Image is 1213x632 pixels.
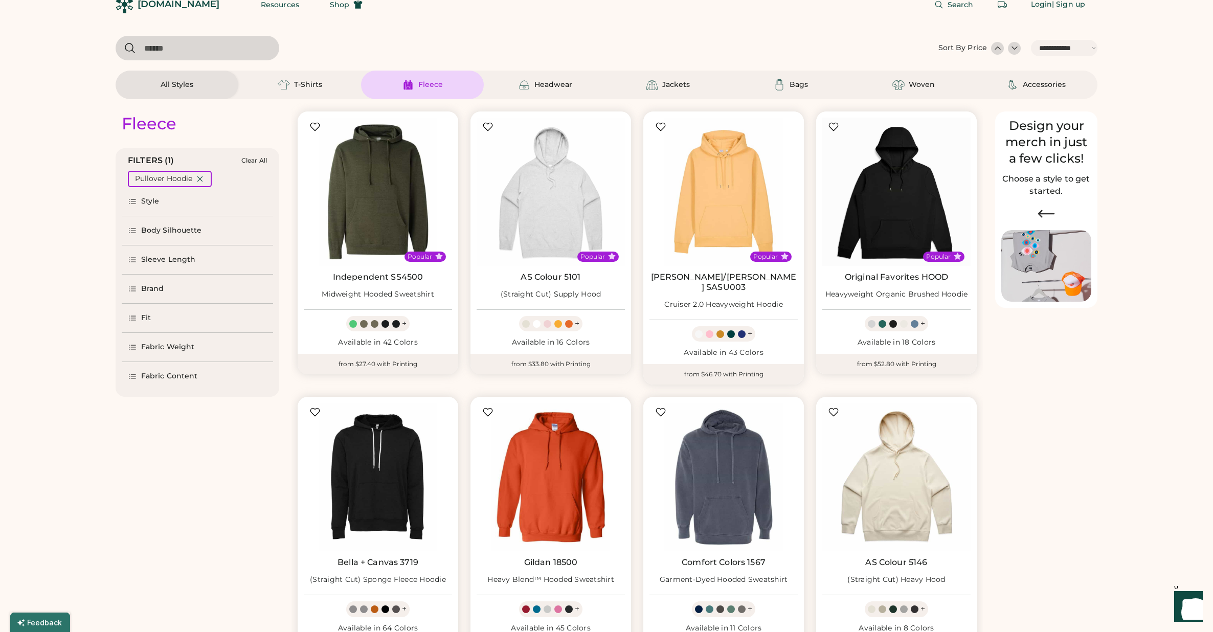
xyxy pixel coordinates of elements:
div: + [748,603,752,615]
img: Independent Trading Co. SS4500 Midweight Hooded Sweatshirt [304,118,452,266]
div: Cruiser 2.0 Heavyweight Hoodie [664,300,783,310]
div: Design your merch in just a few clicks! [1001,118,1091,167]
div: Fit [141,313,151,323]
div: (Straight Cut) Sponge Fleece Hoodie [310,575,446,585]
div: + [920,318,925,329]
div: + [402,603,407,615]
div: Accessories [1023,80,1066,90]
div: (Straight Cut) Heavy Hood [847,575,945,585]
div: Fabric Weight [141,342,194,352]
img: Accessories Icon [1006,79,1019,91]
img: Image of Lisa Congdon Eye Print on T-Shirt and Hat [1001,230,1091,302]
a: Original Favorites HOOD [845,272,948,282]
div: Sort By Price [938,43,987,53]
img: T-Shirts Icon [278,79,290,91]
button: Popular Style [435,253,443,260]
div: Popular [753,253,778,261]
div: Heavyweight Organic Brushed Hoodie [825,289,968,300]
a: Gildan 18500 [524,557,578,568]
h2: Choose a style to get started. [1001,173,1091,197]
div: Fleece [122,114,176,134]
div: Clear All [241,157,267,164]
img: Original Favorites HOOD Heavyweight Organic Brushed Hoodie [822,118,971,266]
div: Headwear [534,80,572,90]
div: + [920,603,925,615]
img: Stanley/Stella SASU003 Cruiser 2.0 Heavyweight Hoodie [649,118,798,266]
button: Popular Style [608,253,616,260]
a: Comfort Colors 1567 [682,557,766,568]
div: Body Silhouette [141,225,202,236]
div: All Styles [161,80,193,90]
img: Jackets Icon [646,79,658,91]
div: FILTERS (1) [128,154,174,167]
div: Style [141,196,160,207]
a: Bella + Canvas 3719 [338,557,418,568]
a: AS Colour 5146 [865,557,927,568]
div: T-Shirts [294,80,322,90]
div: from $46.70 with Printing [643,364,804,385]
div: + [575,603,579,615]
img: Headwear Icon [518,79,530,91]
img: AS Colour 5146 (Straight Cut) Heavy Hood [822,403,971,551]
div: Available in 18 Colors [822,337,971,348]
button: Popular Style [781,253,789,260]
div: Jackets [662,80,690,90]
img: Woven Icon [892,79,905,91]
div: from $27.40 with Printing [298,354,458,374]
div: + [748,328,752,340]
button: Popular Style [954,253,961,260]
img: Gildan 18500 Heavy Blend™ Hooded Sweatshirt [477,403,625,551]
div: from $33.80 with Printing [470,354,631,374]
iframe: Front Chat [1164,586,1208,630]
a: Independent SS4500 [333,272,423,282]
img: Comfort Colors 1567 Garment-Dyed Hooded Sweatshirt [649,403,798,551]
div: Pullover Hoodie [135,174,192,184]
div: Brand [141,284,164,294]
div: Fleece [418,80,443,90]
div: Popular [408,253,432,261]
div: Available in 42 Colors [304,337,452,348]
a: [PERSON_NAME]/[PERSON_NAME] SASU003 [649,272,798,292]
div: Woven [909,80,935,90]
span: Shop [330,1,349,8]
div: Available in 43 Colors [649,348,798,358]
div: Popular [926,253,951,261]
div: + [575,318,579,329]
div: Garment-Dyed Hooded Sweatshirt [660,575,788,585]
div: (Straight Cut) Supply Hood [501,289,601,300]
div: Sleeve Length [141,255,195,265]
div: from $52.80 with Printing [816,354,977,374]
div: Popular [580,253,605,261]
img: BELLA + CANVAS 3719 (Straight Cut) Sponge Fleece Hoodie [304,403,452,551]
img: AS Colour 5101 (Straight Cut) Supply Hood [477,118,625,266]
div: + [402,318,407,329]
div: Available in 16 Colors [477,337,625,348]
a: AS Colour 5101 [521,272,580,282]
img: Bags Icon [773,79,785,91]
div: Bags [790,80,808,90]
div: Midweight Hooded Sweatshirt [322,289,434,300]
div: Heavy Blend™ Hooded Sweatshirt [487,575,614,585]
div: Fabric Content [141,371,197,381]
span: Search [948,1,974,8]
img: Fleece Icon [402,79,414,91]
